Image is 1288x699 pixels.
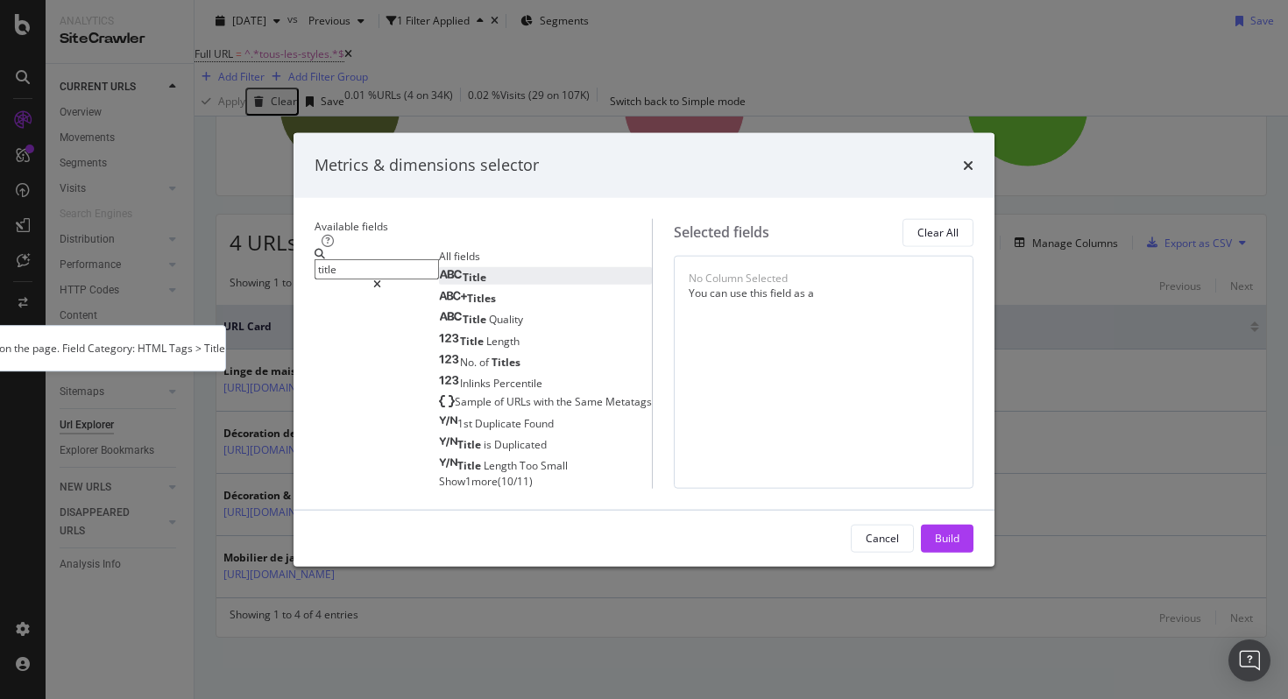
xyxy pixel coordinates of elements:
button: Cancel [851,524,914,552]
div: All fields [439,249,652,264]
span: Duplicate [475,416,524,431]
span: Duplicated [494,437,547,452]
span: Titles [492,354,520,369]
span: Titles [467,291,496,306]
span: the [556,394,575,409]
span: Length [486,333,520,348]
span: URLs [506,394,534,409]
div: modal [294,133,994,567]
div: Metrics & dimensions selector [315,154,539,177]
span: ( 10 / 11 ) [498,473,533,488]
span: Show 1 more [439,473,498,488]
button: Build [921,524,973,552]
span: Metatags [605,394,652,409]
div: You can use this field as a [689,286,959,300]
span: No. [460,354,479,369]
span: Title [457,458,484,473]
div: times [963,154,973,177]
div: Cancel [866,531,899,546]
span: Title [457,437,484,452]
div: Available fields [315,218,652,233]
span: of [494,394,506,409]
span: Title [460,333,486,348]
div: Open Intercom Messenger [1228,639,1270,681]
span: 1st [457,416,475,431]
span: Small [541,458,568,473]
span: of [479,354,492,369]
span: Length [484,458,520,473]
button: Clear All [902,218,973,246]
span: Same [575,394,605,409]
span: Inlinks [460,375,493,390]
span: Quality [489,312,523,327]
input: Search by field name [315,259,439,279]
span: Too [520,458,541,473]
div: No Column Selected [689,270,788,285]
span: Title [463,270,486,285]
div: Clear All [917,225,959,240]
div: Selected fields [674,222,769,243]
span: is [484,437,494,452]
div: Build [935,531,959,546]
span: with [534,394,556,409]
span: Percentile [493,375,542,390]
span: Sample [455,394,494,409]
span: Title [463,312,489,327]
span: Found [524,416,554,431]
